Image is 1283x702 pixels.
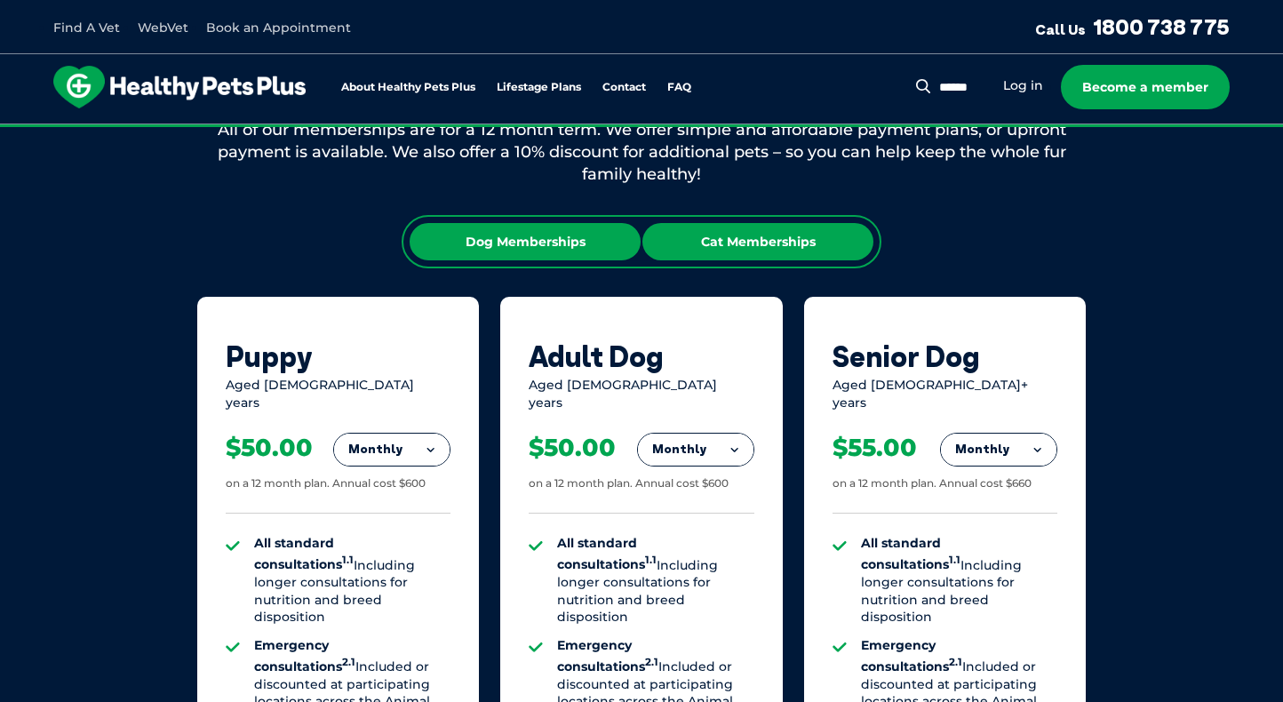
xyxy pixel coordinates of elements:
li: Including longer consultations for nutrition and breed disposition [557,535,753,626]
div: All of our memberships are for a 12 month term. We offer simple and affordable payment plans, or ... [197,119,1086,187]
div: Aged [DEMOGRAPHIC_DATA] years [529,377,753,411]
a: About Healthy Pets Plus [341,82,475,93]
strong: Emergency consultations [254,637,355,674]
button: Monthly [334,434,450,466]
div: Adult Dog [529,339,753,373]
strong: Emergency consultations [861,637,962,674]
button: Search [912,77,935,95]
sup: 1.1 [645,554,657,567]
strong: All standard consultations [861,535,960,572]
a: WebVet [138,20,188,36]
div: on a 12 month plan. Annual cost $600 [226,476,426,491]
div: $50.00 [226,433,313,463]
sup: 2.1 [645,656,658,668]
a: Book an Appointment [206,20,351,36]
div: $55.00 [833,433,917,463]
div: Aged [DEMOGRAPHIC_DATA] years [226,377,450,411]
a: Contact [602,82,646,93]
div: Aged [DEMOGRAPHIC_DATA]+ years [833,377,1057,411]
div: on a 12 month plan. Annual cost $660 [833,476,1032,491]
a: Find A Vet [53,20,120,36]
a: Log in [1003,77,1043,94]
a: Lifestage Plans [497,82,581,93]
div: $50.00 [529,433,616,463]
li: Including longer consultations for nutrition and breed disposition [861,535,1057,626]
sup: 2.1 [342,656,355,668]
li: Including longer consultations for nutrition and breed disposition [254,535,450,626]
a: FAQ [667,82,691,93]
div: Cat Memberships [642,223,873,260]
span: Proactive, preventative wellness program designed to keep your pet healthier and happier for longer [310,124,974,140]
div: Dog Memberships [410,223,641,260]
div: on a 12 month plan. Annual cost $600 [529,476,729,491]
span: Call Us [1035,20,1086,38]
img: hpp-logo [53,66,306,108]
button: Monthly [638,434,753,466]
strong: All standard consultations [557,535,657,572]
div: Senior Dog [833,339,1057,373]
strong: All standard consultations [254,535,354,572]
sup: 1.1 [342,554,354,567]
sup: 2.1 [949,656,962,668]
a: Become a member [1061,65,1230,109]
button: Monthly [941,434,1056,466]
sup: 1.1 [949,554,960,567]
a: Call Us1800 738 775 [1035,13,1230,40]
strong: Emergency consultations [557,637,658,674]
div: Puppy [226,339,450,373]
